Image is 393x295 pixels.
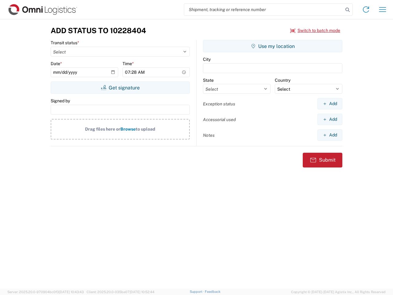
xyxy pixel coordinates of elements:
[275,77,290,83] label: Country
[87,290,154,294] span: Client: 2025.20.0-035ba07
[59,290,84,294] span: [DATE] 10:43:43
[136,127,155,132] span: to upload
[203,57,211,62] label: City
[291,289,386,295] span: Copyright © [DATE]-[DATE] Agistix Inc., All Rights Reserved
[123,61,134,66] label: Time
[290,26,340,36] button: Switch to batch mode
[317,98,342,109] button: Add
[190,290,205,293] a: Support
[51,98,70,104] label: Signed by
[317,114,342,125] button: Add
[51,40,79,45] label: Transit status
[203,132,215,138] label: Notes
[51,61,62,66] label: Date
[317,129,342,141] button: Add
[130,290,154,294] span: [DATE] 10:52:44
[51,26,146,35] h3: Add Status to 10228404
[85,127,120,132] span: Drag files here or
[51,81,190,94] button: Get signature
[7,290,84,294] span: Server: 2025.20.0-970904bc0f3
[203,101,235,107] label: Exception status
[184,4,343,15] input: Shipment, tracking or reference number
[203,117,236,122] label: Accessorial used
[203,40,342,52] button: Use my location
[303,153,342,167] button: Submit
[203,77,214,83] label: State
[120,127,136,132] span: Browse
[205,290,220,293] a: Feedback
